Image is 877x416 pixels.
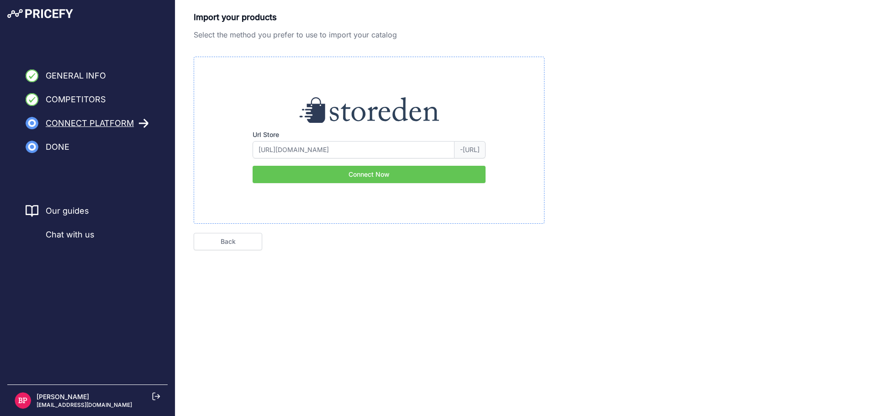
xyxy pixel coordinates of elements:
span: Competitors [46,93,106,106]
a: Our guides [46,205,89,217]
p: [PERSON_NAME] [37,392,132,401]
span: Done [46,141,69,153]
img: Pricefy Logo [7,9,73,18]
a: Chat with us [26,228,95,241]
input: Store ID [253,141,454,158]
span: General Info [46,69,106,82]
span: Chat with us [46,228,95,241]
p: Import your products [194,11,544,24]
label: Url Store [253,130,486,139]
p: [EMAIL_ADDRESS][DOMAIN_NAME] [37,401,132,409]
p: Select the method you prefer to use to import your catalog [194,29,544,40]
a: Back [194,233,262,250]
button: Connect Now [253,166,486,183]
span: Connect Platform [46,117,134,130]
span: -[URL] [454,141,486,158]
